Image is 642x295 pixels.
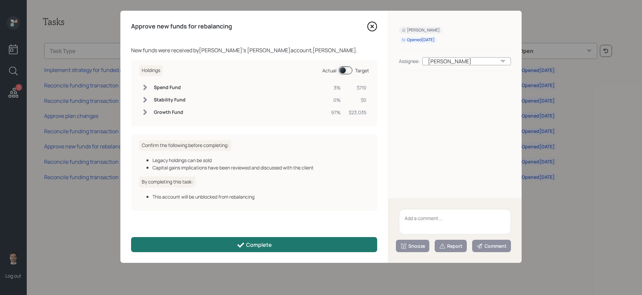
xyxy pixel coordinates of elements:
[131,23,232,30] h4: Approve new funds for rebalancing
[139,140,231,151] h6: Confirm the following before completing:
[154,109,186,115] h6: Growth Fund
[139,176,196,188] h6: By completing this task:
[400,243,425,249] div: Snooze
[476,243,507,249] div: Comment
[237,241,272,249] div: Complete
[154,85,186,90] h6: Spend Fund
[139,65,163,76] h6: Holdings
[131,237,377,252] button: Complete
[349,109,366,116] div: $23,035
[402,37,435,43] div: Opened [DATE]
[422,57,511,65] div: [PERSON_NAME]
[152,157,369,164] div: Legacy holdings can be sold
[152,164,369,171] div: Capital gains implications have been reviewed and discussed with the client
[396,240,429,252] button: Snooze
[152,193,369,200] div: This account will be unblocked from rebalancing
[131,46,377,54] div: New funds were received by [PERSON_NAME] 's [PERSON_NAME] account, [PERSON_NAME] .
[331,109,341,116] div: 97%
[331,96,341,103] div: 0%
[355,67,369,74] div: Target
[154,97,186,103] h6: Stability Fund
[399,58,420,65] div: Assignee:
[439,243,462,249] div: Report
[349,96,366,103] div: $0
[472,240,511,252] button: Comment
[322,67,336,74] div: Actual
[435,240,467,252] button: Report
[349,84,366,91] div: $710
[331,84,341,91] div: 3%
[402,27,440,33] div: [PERSON_NAME]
